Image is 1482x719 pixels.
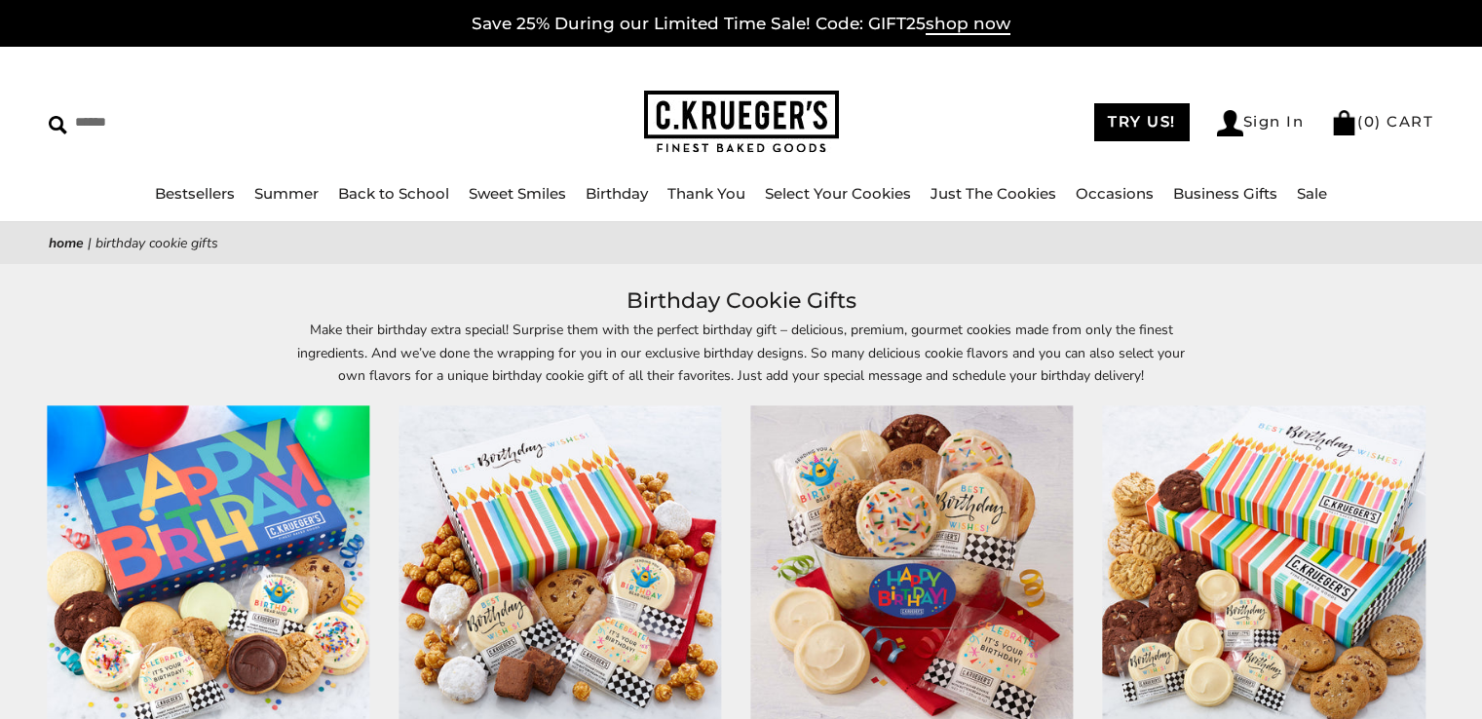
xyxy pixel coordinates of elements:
[765,184,911,203] a: Select Your Cookies
[667,184,745,203] a: Thank You
[49,234,84,252] a: Home
[1094,103,1190,141] a: TRY US!
[49,116,67,134] img: Search
[78,284,1404,319] h1: Birthday Cookie Gifts
[1217,110,1243,136] img: Account
[1364,112,1376,131] span: 0
[49,107,377,137] input: Search
[95,234,218,252] span: Birthday Cookie Gifts
[1173,184,1277,203] a: Business Gifts
[1331,112,1433,131] a: (0) CART
[472,14,1010,35] a: Save 25% During our Limited Time Sale! Code: GIFT25shop now
[1331,110,1357,135] img: Bag
[49,232,1433,254] nav: breadcrumbs
[644,91,839,154] img: C.KRUEGER'S
[1076,184,1154,203] a: Occasions
[293,319,1190,386] p: Make their birthday extra special! Surprise them with the perfect birthday gift – delicious, prem...
[1297,184,1327,203] a: Sale
[469,184,566,203] a: Sweet Smiles
[155,184,235,203] a: Bestsellers
[926,14,1010,35] span: shop now
[586,184,648,203] a: Birthday
[931,184,1056,203] a: Just The Cookies
[88,234,92,252] span: |
[254,184,319,203] a: Summer
[338,184,449,203] a: Back to School
[1217,110,1305,136] a: Sign In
